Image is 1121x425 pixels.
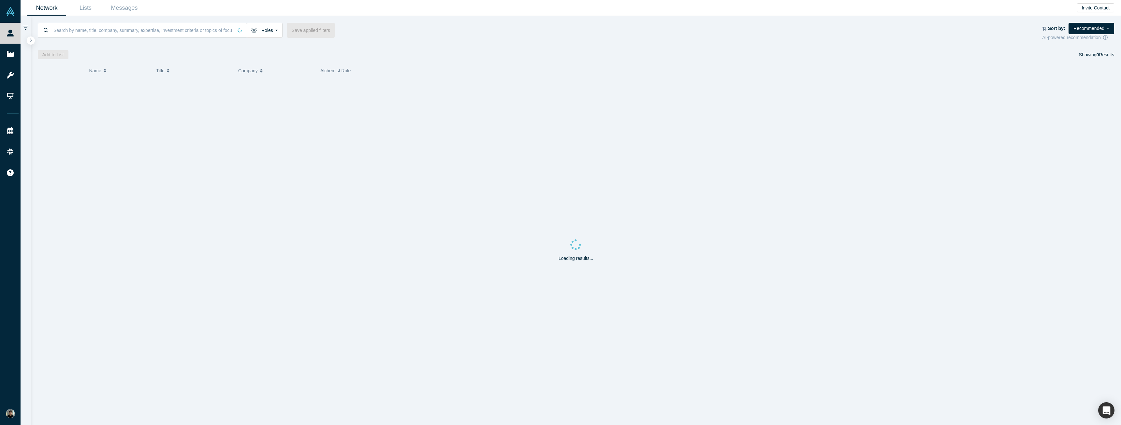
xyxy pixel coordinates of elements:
[38,50,68,59] button: Add to List
[53,22,233,38] input: Search by name, title, company, summary, expertise, investment criteria or topics of focus
[156,64,165,78] span: Title
[1097,52,1099,57] strong: 0
[156,64,231,78] button: Title
[1048,26,1065,31] strong: Sort by:
[1097,52,1114,57] span: Results
[559,255,593,262] p: Loading results...
[66,0,105,16] a: Lists
[320,68,351,73] span: Alchemist Role
[1069,23,1114,34] button: Recommended
[105,0,144,16] a: Messages
[27,0,66,16] a: Network
[238,64,313,78] button: Company
[6,7,15,16] img: Alchemist Vault Logo
[89,64,101,78] span: Name
[89,64,149,78] button: Name
[247,23,283,38] button: Roles
[1079,50,1114,59] div: Showing
[1077,3,1114,12] button: Invite Contact
[6,409,15,418] img: Ashkan Yousefi's Account
[1042,34,1114,41] div: AI-powered recommendation
[287,23,335,38] button: Save applied filters
[238,64,258,78] span: Company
